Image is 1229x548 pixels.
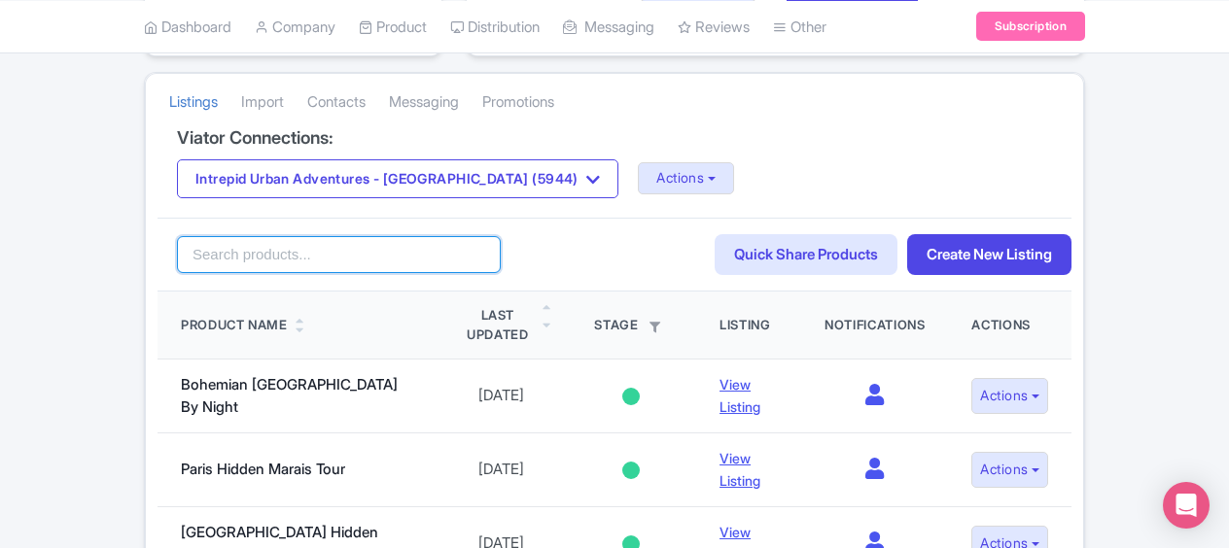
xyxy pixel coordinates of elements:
[181,460,345,478] a: Paris Hidden Marais Tour
[589,316,673,335] div: Stage
[461,306,536,344] div: Last Updated
[177,236,501,273] input: Search products...
[696,291,801,360] th: Listing
[177,128,1052,148] h4: Viator Connections:
[307,76,366,129] a: Contacts
[720,376,760,415] a: View Listing
[650,322,660,332] i: Filter by stage
[720,450,760,489] a: View Listing
[801,291,948,360] th: Notifications
[638,162,734,194] button: Actions
[971,452,1048,488] button: Actions
[1163,482,1210,529] div: Open Intercom Messenger
[482,76,554,129] a: Promotions
[715,234,897,276] a: Quick Share Products
[389,76,459,129] a: Messaging
[241,76,284,129] a: Import
[438,433,567,507] td: [DATE]
[948,291,1071,360] th: Actions
[181,316,288,335] div: Product Name
[181,375,398,416] a: Bohemian [GEOGRAPHIC_DATA] By Night
[169,76,218,129] a: Listings
[976,12,1085,41] a: Subscription
[177,159,618,198] button: Intrepid Urban Adventures - [GEOGRAPHIC_DATA] (5944)
[907,234,1071,276] a: Create New Listing
[438,360,567,433] td: [DATE]
[971,378,1048,414] button: Actions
